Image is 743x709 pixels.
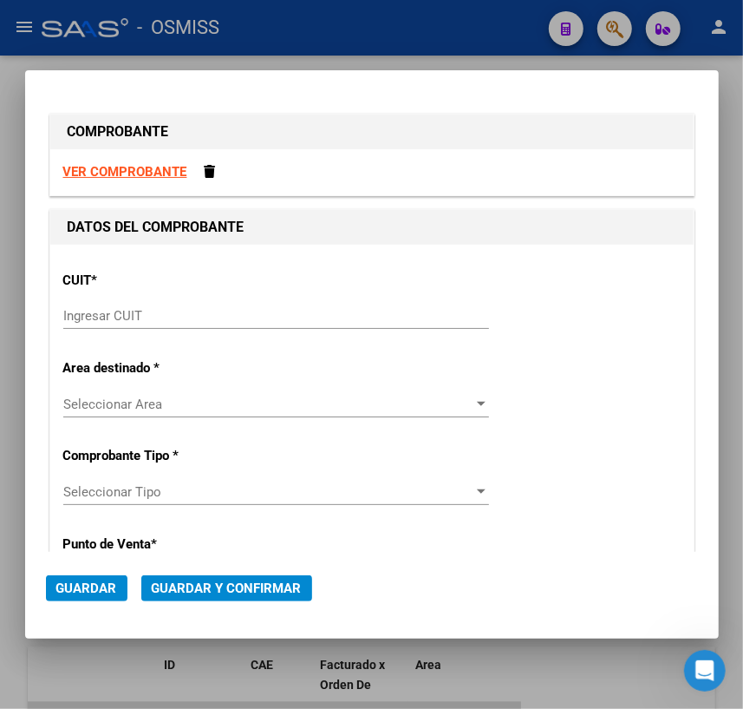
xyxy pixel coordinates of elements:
[63,164,187,180] a: VER COMPROBANTE
[141,575,312,601] button: Guardar y Confirmar
[63,484,473,500] span: Seleccionar Tipo
[63,397,473,412] span: Seleccionar Area
[68,219,244,235] strong: DATOS DEL COMPROBANTE
[68,123,169,140] strong: COMPROBANTE
[152,581,302,596] span: Guardar y Confirmar
[684,650,726,692] iframe: Intercom live chat
[46,575,127,601] button: Guardar
[63,446,249,466] p: Comprobante Tipo *
[63,271,249,291] p: CUIT
[56,581,117,596] span: Guardar
[63,358,249,378] p: Area destinado *
[63,535,249,555] p: Punto de Venta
